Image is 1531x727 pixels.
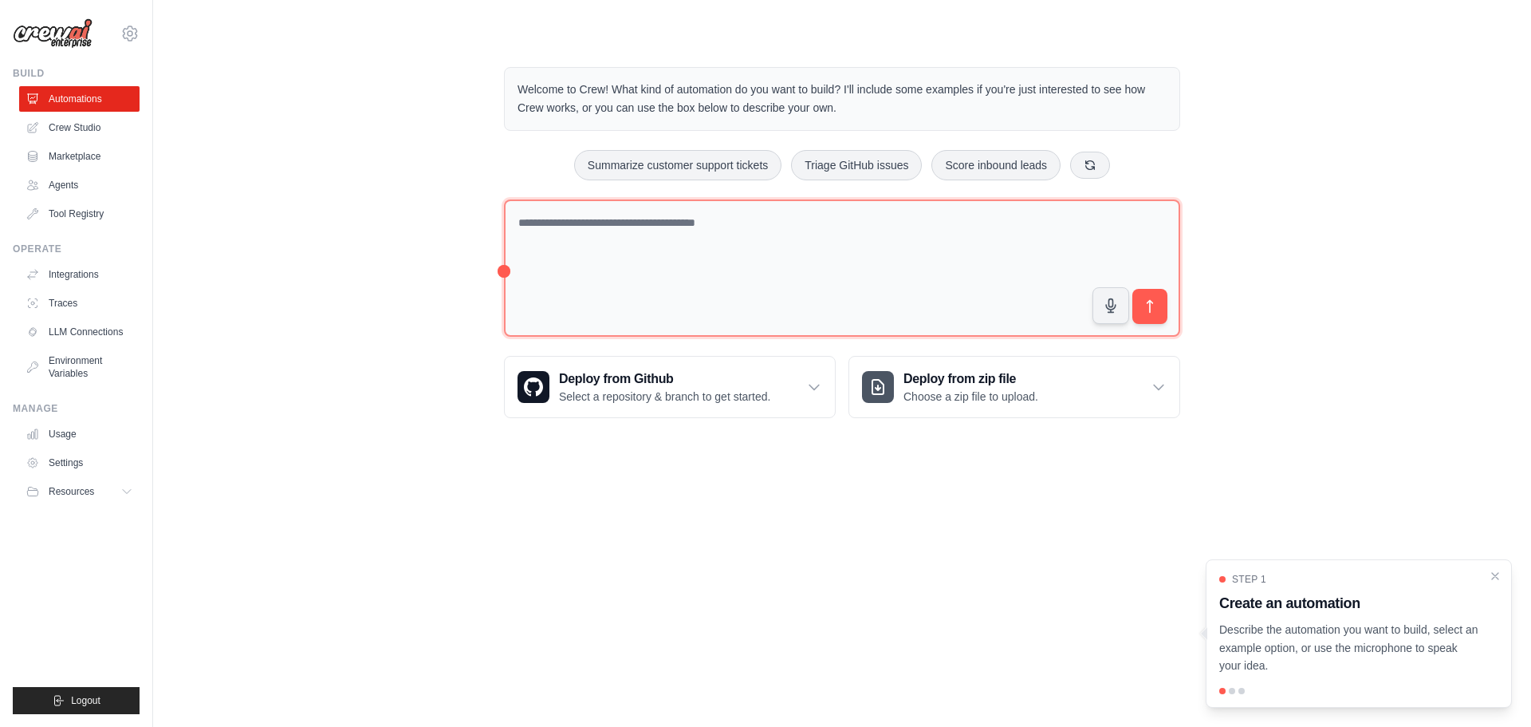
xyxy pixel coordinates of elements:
a: Marketplace [19,144,140,169]
a: Settings [19,450,140,476]
a: Traces [19,290,140,316]
img: Logo [13,18,92,49]
div: Widget de chat [1451,650,1531,727]
p: Choose a zip file to upload. [903,389,1038,405]
a: Automations [19,86,140,112]
button: Close walkthrough [1489,570,1501,583]
a: Crew Studio [19,115,140,140]
span: Step 1 [1232,573,1266,586]
iframe: Chat Widget [1451,650,1531,727]
span: Resources [49,485,94,498]
a: Usage [19,421,140,447]
a: Environment Variables [19,348,140,386]
button: Summarize customer support tickets [574,150,781,180]
a: Tool Registry [19,201,140,227]
button: Resources [19,479,140,504]
button: Logout [13,687,140,714]
h3: Deploy from Github [559,369,770,389]
div: Build [13,67,140,80]
p: Describe the automation you want to build, select an example option, or use the microphone to spe... [1219,621,1479,675]
div: Manage [13,402,140,415]
a: Integrations [19,262,140,287]
a: Agents [19,172,140,198]
a: LLM Connections [19,319,140,345]
button: Triage GitHub issues [791,150,922,180]
button: Score inbound leads [931,150,1061,180]
span: Logout [71,694,100,707]
h3: Create an automation [1219,592,1479,614]
p: Welcome to Crew! What kind of automation do you want to build? I'll include some examples if you'... [518,81,1167,117]
p: Select a repository & branch to get started. [559,389,770,405]
h3: Deploy from zip file [903,369,1038,389]
div: Operate [13,243,140,255]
